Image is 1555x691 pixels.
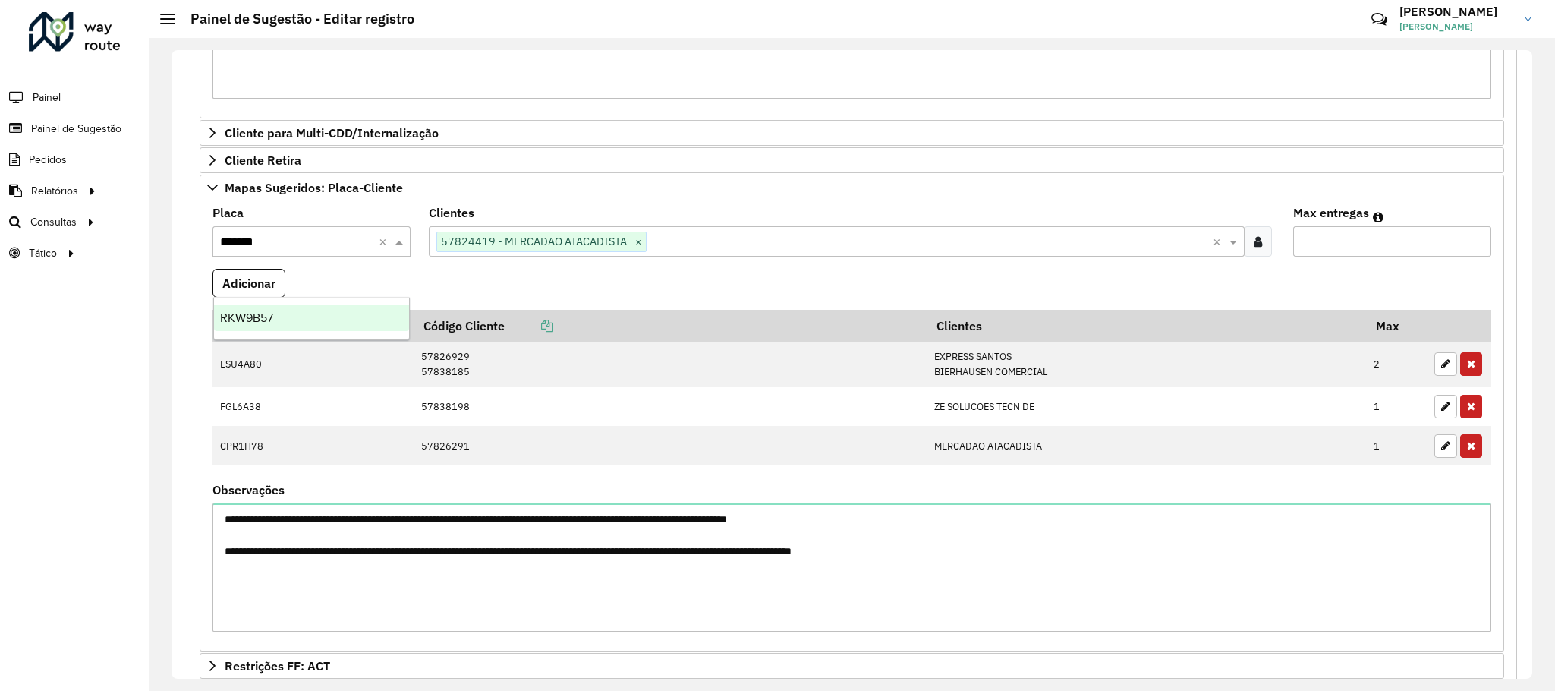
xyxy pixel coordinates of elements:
span: Cliente Retira [225,154,301,166]
td: CPR1H78 [212,426,413,465]
td: FGL6A38 [212,387,413,426]
a: Cliente para Multi-CDD/Internalização [200,120,1504,146]
th: Código Cliente [413,310,926,342]
td: 57826929 57838185 [413,342,926,387]
a: Contato Rápido [1363,3,1396,36]
th: Max [1366,310,1427,342]
label: Placa [212,204,244,222]
span: Mapas Sugeridos: Placa-Cliente [225,181,403,194]
h3: [PERSON_NAME] [1399,5,1513,19]
label: Observações [212,481,285,499]
span: Painel [33,90,61,106]
td: 2 [1366,342,1427,387]
span: Cliente para Multi-CDD/Internalização [225,127,439,139]
button: Adicionar [212,269,285,298]
span: Relatórios [31,183,78,199]
span: 57824419 - MERCADAO ATACADISTA [437,232,631,251]
ng-dropdown-panel: Options list [213,297,411,340]
span: Painel de Sugestão [31,121,121,137]
a: Copiar [505,318,553,333]
label: Clientes [429,204,474,222]
span: × [631,233,646,251]
div: Mapas Sugeridos: Placa-Cliente [200,200,1504,652]
span: Restrições FF: ACT [225,660,330,672]
span: Consultas [30,214,77,230]
td: EXPRESS SANTOS BIERHAUSEN COMERCIAL [926,342,1365,387]
span: Clear all [1213,232,1226,251]
span: RKW9B57 [220,311,273,324]
td: MERCADAO ATACADISTA [926,426,1365,465]
td: ESU4A80 [212,342,413,387]
span: Pedidos [29,152,67,168]
td: 57838198 [413,387,926,426]
span: Tático [29,245,57,261]
h2: Painel de Sugestão - Editar registro [175,11,414,27]
a: Cliente Retira [200,147,1504,173]
em: Máximo de clientes que serão colocados na mesma rota com os clientes informados [1373,211,1383,223]
label: Max entregas [1293,204,1369,222]
td: 1 [1366,426,1427,465]
span: Clear all [379,232,392,251]
a: Restrições FF: ACT [200,653,1504,679]
td: 57826291 [413,426,926,465]
th: Clientes [926,310,1365,342]
td: 1 [1366,387,1427,426]
td: ZE SOLUCOES TECN DE [926,387,1365,426]
span: [PERSON_NAME] [1399,20,1513,33]
a: Mapas Sugeridos: Placa-Cliente [200,175,1504,200]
